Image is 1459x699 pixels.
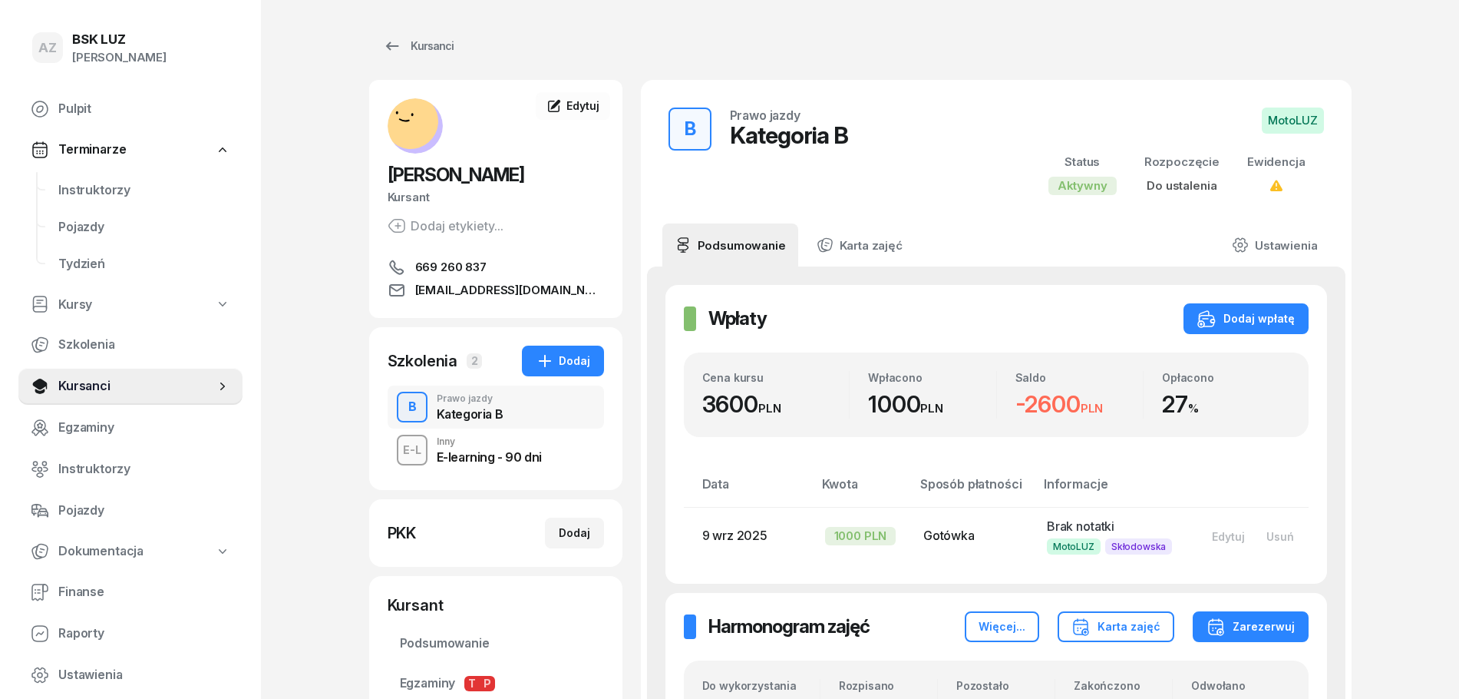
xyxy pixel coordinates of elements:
[38,41,57,55] span: AZ
[58,99,230,119] span: Pulpit
[369,31,467,61] a: Kursanci
[702,528,767,543] span: 9 wrz 2025
[18,615,243,652] a: Raporty
[1048,152,1117,172] div: Status
[18,287,243,323] a: Kursy
[730,109,800,121] div: Prawo jazdy
[58,542,144,562] span: Dokumentacja
[911,474,1035,507] th: Sposób płatności
[397,440,427,459] div: E-L
[1162,390,1290,419] div: 27
[662,224,798,267] a: Podsumowanie
[415,281,604,300] span: [EMAIL_ADDRESS][DOMAIN_NAME]
[678,114,701,144] div: B
[401,394,422,420] div: B
[868,371,996,384] div: Wpłacono
[1191,679,1289,692] div: Odwołano
[58,582,230,602] span: Finanse
[1212,530,1245,543] div: Edytuj
[1048,177,1117,195] div: Aktywny
[400,634,592,654] span: Podsumowanie
[1206,618,1295,636] div: Zarezerwuj
[58,295,92,315] span: Kursy
[1035,474,1189,507] th: Informacje
[467,353,482,369] span: 2
[397,392,427,422] button: B
[18,132,243,167] a: Terminarze
[920,401,943,416] small: PLN
[18,409,243,446] a: Egzaminy
[388,350,458,372] div: Szkolenia
[956,679,1055,692] div: Pozostało
[72,48,167,68] div: [PERSON_NAME]
[388,281,604,300] a: [EMAIL_ADDRESS][DOMAIN_NAME]
[1047,518,1114,534] span: Brak notatki
[1074,679,1172,692] div: Zakończono
[1058,611,1174,642] button: Karta zajęć
[684,474,813,507] th: Data
[1266,530,1294,543] div: Usuń
[415,258,487,277] span: 669 260 837
[702,679,820,692] div: Do wykorzystania
[1144,152,1220,172] div: Rozpoczęcie
[868,390,996,419] div: 1000
[388,258,604,277] a: 669 260 837
[536,352,590,370] div: Dodaj
[758,401,781,416] small: PLN
[437,437,542,446] div: Inny
[397,435,427,465] button: E-L
[388,522,417,544] div: PKK
[1071,618,1160,636] div: Karta zajęć
[923,526,1022,546] div: Gotówka
[1162,371,1290,384] div: Opłacono
[58,140,126,160] span: Terminarze
[708,306,767,331] h2: Wpłaty
[1047,538,1101,555] span: MotoLUZ
[388,625,604,662] a: Podsumowanie
[1197,310,1295,328] div: Dodaj wpłatę
[18,492,243,529] a: Pojazdy
[480,676,495,691] span: P
[1081,401,1104,416] small: PLN
[708,615,870,639] h2: Harmonogram zajęć
[388,217,503,235] button: Dodaj etykiety...
[437,394,503,403] div: Prawo jazdy
[58,217,230,237] span: Pojazdy
[1105,538,1172,555] span: Skłodowska
[702,371,850,384] div: Cena kursu
[813,474,911,507] th: Kwota
[388,429,604,472] button: E-LInnyE-learning - 90 dni
[58,459,230,479] span: Instruktorzy
[536,92,609,120] a: Edytuj
[437,408,503,420] div: Kategoria B
[58,418,230,438] span: Egzaminy
[1183,303,1309,334] button: Dodaj wpłatę
[18,368,243,405] a: Kursanci
[1256,524,1305,549] button: Usuń
[46,209,243,246] a: Pojazdy
[18,534,243,569] a: Dokumentacja
[388,187,604,207] div: Kursant
[702,390,850,419] div: 3600
[18,574,243,611] a: Finanse
[388,386,604,429] button: BPrawo jazdyKategoria B
[1262,108,1324,134] button: MotoLUZ
[566,99,599,112] span: Edytuj
[668,108,711,151] button: B
[979,618,1025,636] div: Więcej...
[730,121,848,149] div: Kategoria B
[437,451,542,463] div: E-learning - 90 dni
[18,91,243,128] a: Pulpit
[825,527,896,545] div: 1000 PLN
[1220,224,1329,267] a: Ustawienia
[1015,371,1144,384] div: Saldo
[559,524,590,542] div: Dodaj
[58,376,215,396] span: Kursanci
[522,346,604,376] button: Dodaj
[464,676,480,691] span: T
[545,518,604,548] button: Dodaj
[388,595,604,616] div: Kursant
[46,172,243,209] a: Instruktorzy
[1147,178,1216,193] span: Do ustalenia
